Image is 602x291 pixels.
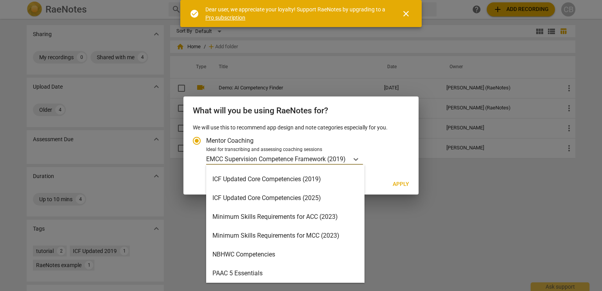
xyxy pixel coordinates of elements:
div: Account type [193,131,409,165]
a: Pro subscription [205,15,245,21]
button: Apply [386,177,415,191]
div: Minimum Skills Requirements for ACC (2023) [206,207,364,226]
p: EMCC Supervision Competence Framework (2019) [206,155,346,164]
div: NBHWC Competencies [206,245,364,264]
div: ICF Updated Core Competencies (2019) [206,170,364,189]
div: Minimum Skills Requirements for MCC (2023) [206,226,364,245]
div: PAAC 5 Essentials [206,264,364,283]
span: close [401,9,411,18]
div: ICF Updated Core Competencies (2025) [206,189,364,207]
div: Ideal for transcribing and assessing coaching sessions [206,146,407,153]
span: Mentor Coaching [206,136,254,145]
input: Ideal for transcribing and assessing coaching sessionsEMCC Supervision Competence Framework (2019) [346,155,348,163]
span: Apply [393,180,409,188]
p: We will use this to recommend app design and note categories especially for you. [193,124,409,132]
button: Close [397,4,415,23]
div: Dear user, we appreciate your loyalty! Support RaeNotes by upgrading to a [205,5,387,22]
h2: What will you be using RaeNotes for? [193,106,409,116]
span: check_circle [190,9,199,18]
